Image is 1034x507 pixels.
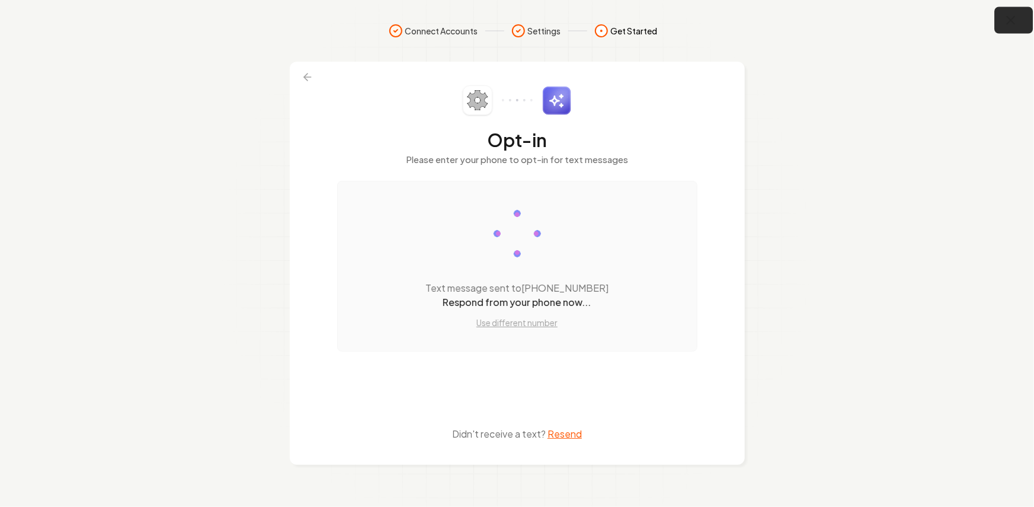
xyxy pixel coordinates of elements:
span: Settings [528,25,561,37]
h2: Opt-in [337,129,697,151]
button: Resend [548,427,582,441]
p: Please enter your phone to opt-in for text messages [337,153,697,167]
p: Text message sent to [PHONE_NUMBER] [425,281,609,295]
button: Use different number [476,317,558,329]
span: Connect Accounts [405,25,478,37]
span: Get Started [611,25,658,37]
button: Didn't receive a text? Resend [337,427,697,441]
img: connector-dots.svg [502,99,533,101]
span: Didn't receive a text? [452,428,546,440]
p: Respond from your phone now... [425,295,609,310]
img: sparkles.svg [542,86,571,115]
